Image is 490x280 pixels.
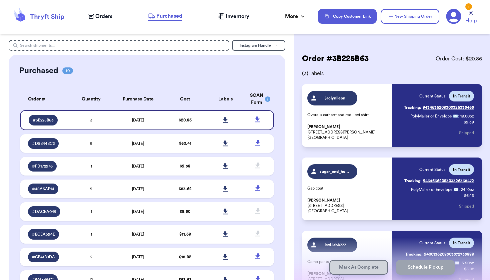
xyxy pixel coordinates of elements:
[218,12,249,20] a: Inventory
[91,164,92,168] span: 1
[453,93,470,99] span: In Transit
[205,88,246,110] th: Labels
[232,40,285,51] button: Instagram Handle
[465,11,477,25] a: Help
[307,112,388,117] p: Overalls carhartt and red Levi shirt
[307,198,340,203] span: [PERSON_NAME]
[132,187,144,191] span: [DATE]
[396,260,455,275] button: Schedule Pickup
[459,199,474,214] button: Shipped
[111,88,165,110] th: Purchase Date
[320,242,351,248] span: lexi.labb777
[32,164,53,169] span: # FD172976
[226,12,249,20] span: Inventory
[307,124,340,129] span: [PERSON_NAME]
[90,118,92,122] span: 3
[179,255,191,259] span: $ 15.82
[465,3,472,10] div: 1
[419,167,446,172] span: Current Status:
[320,95,351,101] span: jaclynlleon
[459,125,474,140] button: Shipped
[179,187,192,191] span: $ 53.62
[307,186,388,191] p: Gap coat
[460,113,474,119] span: 18.00 oz
[179,118,192,122] span: $ 20.86
[95,12,112,20] span: Orders
[132,232,144,236] span: [DATE]
[307,198,388,214] p: [STREET_ADDRESS] [GEOGRAPHIC_DATA]
[419,93,446,99] span: Current Status:
[410,114,458,118] span: PolyMailer or Envelope ✉️
[436,55,482,63] span: Order Cost: $ 20.86
[179,142,191,146] span: $ 60.41
[33,117,54,123] span: # 3B225B63
[459,187,460,192] span: :
[179,232,191,236] span: $ 11.68
[90,187,92,191] span: 9
[32,141,55,146] span: # D5B44BC2
[411,188,459,192] span: PolyMailer or Envelope ✉️
[132,255,144,259] span: [DATE]
[405,252,423,257] span: Tracking:
[32,232,55,237] span: # BCEA594E
[148,12,182,21] a: Purchased
[419,240,446,246] span: Current Status:
[446,9,461,24] a: 1
[404,102,474,113] a: Tracking:9434636208303326335465
[180,164,190,168] span: $ 9.58
[132,164,144,168] span: [DATE]
[180,210,190,214] span: $ 8.50
[240,43,271,47] span: Instagram Handle
[404,178,422,184] span: Tracking:
[91,210,92,214] span: 1
[285,12,306,20] div: More
[132,210,144,214] span: [DATE]
[302,69,482,77] span: ( 3 ) Labels
[32,209,56,214] span: # DACEA049
[90,255,92,259] span: 2
[165,88,205,110] th: Cost
[453,240,470,246] span: In Transit
[32,186,54,192] span: # 48A3AF14
[71,88,112,110] th: Quantity
[91,232,92,236] span: 1
[458,113,459,119] span: :
[20,88,71,110] th: Order #
[132,118,144,122] span: [DATE]
[318,9,377,24] button: Copy Customer Link
[88,12,112,20] a: Orders
[404,105,421,110] span: Tracking:
[405,249,474,260] a: Tracking:9400136208303372755888
[32,254,55,260] span: # CB41B9DA
[404,176,474,186] a: Tracking:9434636208303326335472
[307,124,388,140] p: [STREET_ADDRESS][PERSON_NAME] [GEOGRAPHIC_DATA]
[19,65,58,76] h2: Purchased
[464,193,474,198] p: $ 6.45
[320,169,351,174] span: sugar_and_honey_boutique
[9,40,229,51] input: Search shipments...
[453,167,470,172] span: In Transit
[329,260,388,275] button: Mark As Complete
[464,119,474,125] p: $ 9.39
[132,142,144,146] span: [DATE]
[90,142,92,146] span: 9
[465,17,477,25] span: Help
[250,92,266,106] div: SCAN Form
[381,9,439,24] button: New Shipping Order
[302,53,369,64] h2: Order # 3B225B63
[461,187,474,192] span: 24.10 oz
[156,12,182,20] span: Purchased
[62,67,73,74] span: 10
